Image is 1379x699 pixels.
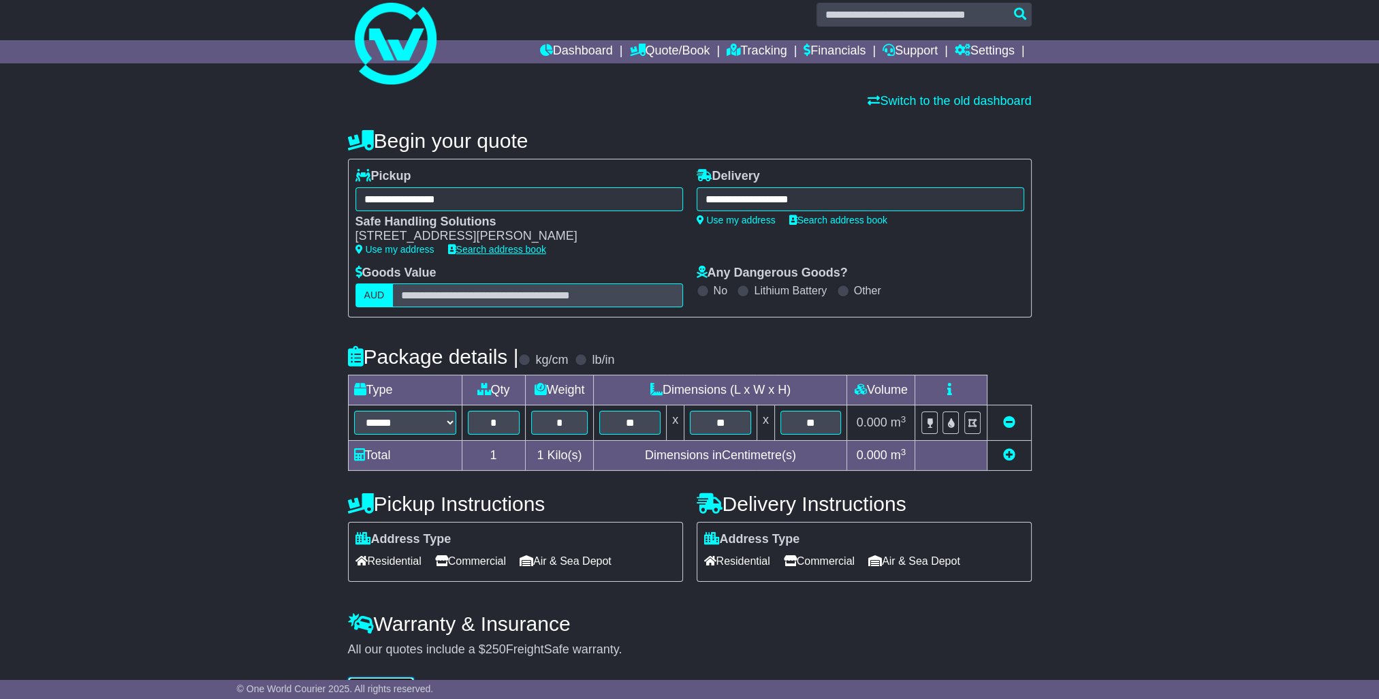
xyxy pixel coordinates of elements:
[540,40,613,63] a: Dashboard
[754,284,827,297] label: Lithium Battery
[714,284,727,297] label: No
[857,416,887,429] span: 0.000
[891,416,906,429] span: m
[629,40,710,63] a: Quote/Book
[355,215,669,230] div: Safe Handling Solutions
[348,375,462,405] td: Type
[537,448,543,462] span: 1
[355,266,437,281] label: Goods Value
[462,441,525,471] td: 1
[355,244,434,255] a: Use my address
[1003,416,1015,429] a: Remove this item
[525,375,594,405] td: Weight
[847,375,915,405] td: Volume
[1003,448,1015,462] a: Add new item
[462,375,525,405] td: Qty
[697,266,848,281] label: Any Dangerous Goods?
[804,40,866,63] a: Financials
[594,375,847,405] td: Dimensions (L x W x H)
[784,550,855,572] span: Commercial
[355,283,394,307] label: AUD
[348,441,462,471] td: Total
[486,642,506,656] span: 250
[355,229,669,244] div: [STREET_ADDRESS][PERSON_NAME]
[348,129,1032,152] h4: Begin your quote
[535,353,568,368] label: kg/cm
[348,493,683,515] h4: Pickup Instructions
[704,550,770,572] span: Residential
[955,40,1015,63] a: Settings
[704,532,800,547] label: Address Type
[355,550,422,572] span: Residential
[448,244,546,255] a: Search address book
[857,448,887,462] span: 0.000
[883,40,938,63] a: Support
[757,405,774,441] td: x
[348,345,519,368] h4: Package details |
[854,284,881,297] label: Other
[355,169,411,184] label: Pickup
[355,532,451,547] label: Address Type
[789,215,887,226] a: Search address book
[237,683,434,694] span: © One World Courier 2025. All rights reserved.
[525,441,594,471] td: Kilo(s)
[891,448,906,462] span: m
[592,353,614,368] label: lb/in
[697,215,776,226] a: Use my address
[435,550,506,572] span: Commercial
[868,94,1031,108] a: Switch to the old dashboard
[901,447,906,457] sup: 3
[667,405,684,441] td: x
[727,40,787,63] a: Tracking
[868,550,960,572] span: Air & Sea Depot
[348,642,1032,657] div: All our quotes include a $ FreightSafe warranty.
[594,441,847,471] td: Dimensions in Centimetre(s)
[901,414,906,424] sup: 3
[697,493,1032,515] h4: Delivery Instructions
[348,612,1032,635] h4: Warranty & Insurance
[520,550,612,572] span: Air & Sea Depot
[697,169,760,184] label: Delivery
